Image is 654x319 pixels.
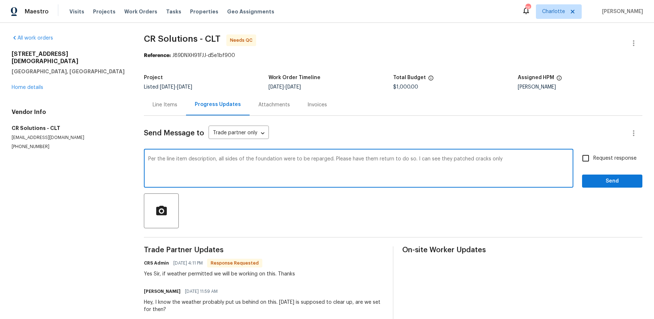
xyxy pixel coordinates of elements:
span: Request response [593,155,637,162]
b: Reference: [144,53,171,58]
h5: [GEOGRAPHIC_DATA], [GEOGRAPHIC_DATA] [12,68,126,75]
h6: [PERSON_NAME] [144,288,181,295]
span: The hpm assigned to this work order. [556,75,562,85]
span: [DATE] [160,85,175,90]
p: [PHONE_NUMBER] [12,144,126,150]
p: [EMAIL_ADDRESS][DOMAIN_NAME] [12,135,126,141]
textarea: Per the line item description, all sides of the foundation were to be reparged. Please have them ... [148,156,569,182]
span: - [160,85,192,90]
div: J89DNXH91FJJ-d5e1bf900 [144,52,642,59]
div: Trade partner only [209,127,269,139]
span: CR Solutions - CLT [144,34,221,43]
span: [DATE] [177,85,192,90]
h5: Work Order Timeline [269,75,320,80]
div: Progress Updates [195,101,241,108]
div: [PERSON_NAME] [518,85,642,90]
button: Send [582,175,642,188]
span: Listed [144,85,192,90]
a: All work orders [12,36,53,41]
h5: Total Budget [393,75,426,80]
span: Trade Partner Updates [144,246,384,254]
span: The total cost of line items that have been proposed by Opendoor. This sum includes line items th... [428,75,434,85]
span: Response Requested [208,259,262,267]
span: Send Message to [144,130,204,137]
h5: Project [144,75,163,80]
span: [DATE] 4:11 PM [173,259,203,267]
span: [DATE] [269,85,284,90]
span: - [269,85,301,90]
div: Line Items [153,101,177,109]
span: Needs QC [230,37,255,44]
h4: Vendor Info [12,109,126,116]
h5: CR Solutions - CLT [12,124,126,132]
h2: [STREET_ADDRESS][DEMOGRAPHIC_DATA] [12,50,126,65]
h5: Assigned HPM [518,75,554,80]
span: $1,000.00 [393,85,418,90]
span: On-site Worker Updates [402,246,642,254]
span: Work Orders [124,8,157,15]
h6: CRS Admin [144,259,169,267]
div: Yes Sir, if weather permitted we will be working on this. Thanks [144,270,295,278]
span: [PERSON_NAME] [599,8,643,15]
div: Invoices [307,101,327,109]
span: Projects [93,8,116,15]
span: Charlotte [542,8,565,15]
span: Properties [190,8,218,15]
div: Attachments [258,101,290,109]
div: 76 [525,4,530,12]
a: Home details [12,85,43,90]
span: [DATE] [286,85,301,90]
div: Hey, I know the weather probably put us behind on this. [DATE] is supposed to clear up, are we se... [144,299,384,313]
span: Tasks [166,9,181,14]
span: [DATE] 11:59 AM [185,288,218,295]
span: Send [588,177,637,186]
span: Visits [69,8,84,15]
span: Geo Assignments [227,8,274,15]
span: Maestro [25,8,49,15]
